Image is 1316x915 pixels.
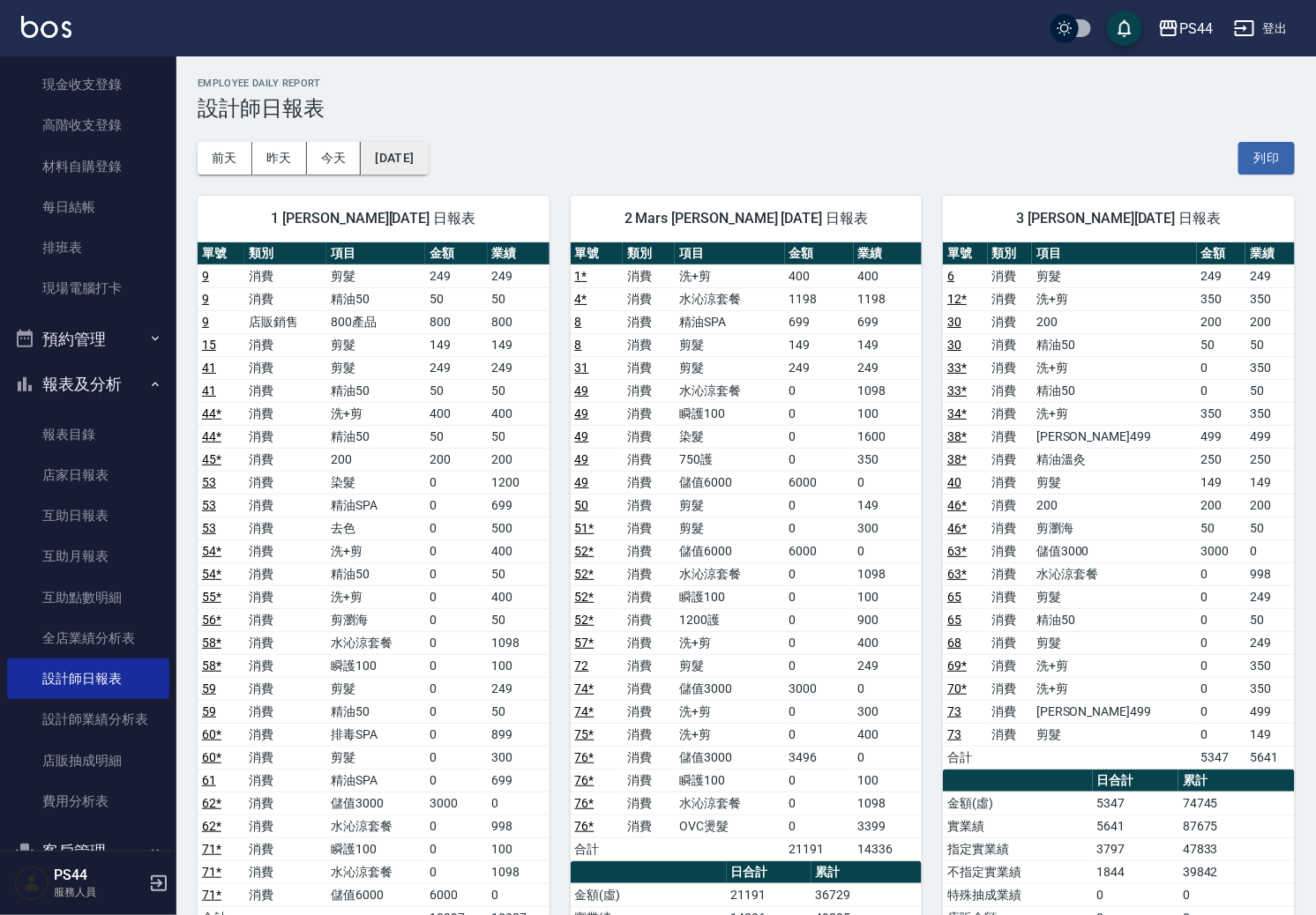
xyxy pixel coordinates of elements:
[1245,517,1295,539] td: 50
[988,264,1032,287] td: 消費
[244,242,326,265] th: 類別
[1032,654,1197,677] td: 洗+剪
[54,867,144,884] h5: PS44
[623,517,675,539] td: 消費
[425,517,487,539] td: 0
[854,539,923,562] td: 0
[947,590,961,604] a: 65
[675,287,785,310] td: 水沁涼套餐
[1197,356,1246,379] td: 0
[988,608,1032,631] td: 消費
[854,654,923,677] td: 249
[623,310,675,333] td: 消費
[202,498,216,512] a: 53
[488,471,550,494] td: 1200
[785,310,854,333] td: 699
[675,242,785,265] th: 項目
[488,608,550,631] td: 50
[219,210,528,227] span: 1 [PERSON_NAME][DATE] 日報表
[988,562,1032,585] td: 消費
[1245,585,1295,608] td: 249
[326,356,425,379] td: 剪髮
[785,585,854,608] td: 0
[575,429,589,443] a: 49
[1151,11,1220,47] button: PS44
[7,187,169,227] a: 每日結帳
[854,517,923,539] td: 300
[488,242,550,265] th: 業績
[854,264,923,287] td: 400
[1032,242,1197,265] th: 項目
[988,631,1032,654] td: 消費
[675,356,785,379] td: 剪髮
[988,379,1032,402] td: 消費
[7,577,169,618] a: 互助點數明細
[675,425,785,448] td: 染髮
[1245,287,1295,310] td: 350
[202,521,216,535] a: 53
[1197,471,1246,494] td: 149
[623,494,675,517] td: 消費
[623,654,675,677] td: 消費
[1238,142,1295,175] button: 列印
[425,264,487,287] td: 249
[244,356,326,379] td: 消費
[1107,11,1142,46] button: save
[1197,264,1246,287] td: 249
[1245,562,1295,585] td: 998
[7,146,169,187] a: 材料自購登錄
[854,379,923,402] td: 1098
[326,562,425,585] td: 精油50
[1032,356,1197,379] td: 洗+剪
[675,264,785,287] td: 洗+剪
[7,618,169,658] a: 全店業績分析表
[21,16,71,38] img: Logo
[854,310,923,333] td: 699
[675,562,785,585] td: 水沁涼套餐
[488,425,550,448] td: 50
[575,452,589,466] a: 49
[488,287,550,310] td: 50
[785,494,854,517] td: 0
[202,383,216,398] a: 41
[575,338,582,352] a: 8
[425,562,487,585] td: 0
[244,310,326,333] td: 店販銷售
[947,338,961,352] a: 30
[854,402,923,425] td: 100
[785,287,854,310] td: 1198
[425,654,487,677] td: 0
[623,425,675,448] td: 消費
[244,608,326,631] td: 消費
[675,517,785,539] td: 剪髮
[854,287,923,310] td: 1198
[854,471,923,494] td: 0
[244,517,326,539] td: 消費
[425,287,487,310] td: 50
[623,333,675,356] td: 消費
[202,315,209,329] a: 9
[988,494,1032,517] td: 消費
[7,781,169,822] a: 費用分析表
[7,414,169,455] a: 報表目錄
[785,654,854,677] td: 0
[425,242,487,265] th: 金額
[202,681,216,696] a: 59
[326,631,425,654] td: 水沁涼套餐
[7,658,169,699] a: 設計師日報表
[1245,471,1295,494] td: 149
[575,383,589,398] a: 49
[1197,562,1246,585] td: 0
[7,536,169,577] a: 互助月報表
[7,64,169,105] a: 現金收支登錄
[623,562,675,585] td: 消費
[244,264,326,287] td: 消費
[988,310,1032,333] td: 消費
[988,585,1032,608] td: 消費
[244,539,326,562] td: 消費
[988,287,1032,310] td: 消費
[785,356,854,379] td: 249
[785,242,854,265] th: 金額
[1245,448,1295,471] td: 250
[575,475,589,489] a: 49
